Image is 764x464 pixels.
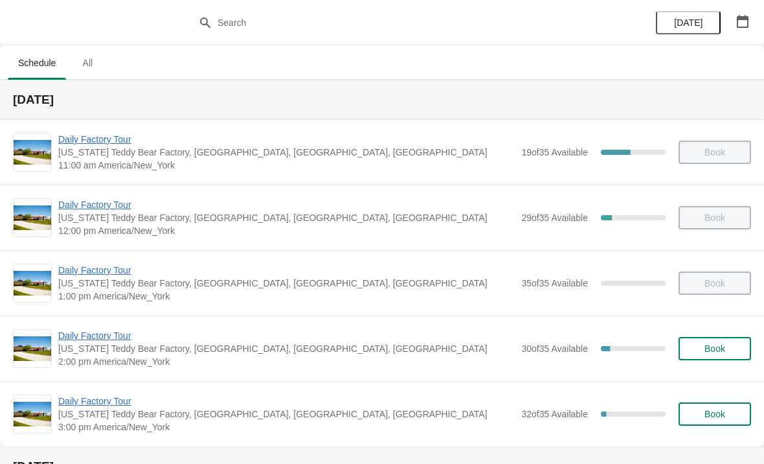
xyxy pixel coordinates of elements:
[14,402,51,427] img: Daily Factory Tour | Vermont Teddy Bear Factory, Shelburne Road, Shelburne, VT, USA | 3:00 pm Ame...
[14,336,51,362] img: Daily Factory Tour | Vermont Teddy Bear Factory, Shelburne Road, Shelburne, VT, USA | 2:00 pm Ame...
[58,290,515,303] span: 1:00 pm America/New_York
[521,147,588,157] span: 19 of 35 Available
[58,395,515,408] span: Daily Factory Tour
[13,93,751,106] h2: [DATE]
[14,205,51,231] img: Daily Factory Tour | Vermont Teddy Bear Factory, Shelburne Road, Shelburne, VT, USA | 12:00 pm Am...
[14,271,51,296] img: Daily Factory Tour | Vermont Teddy Bear Factory, Shelburne Road, Shelburne, VT, USA | 1:00 pm Ame...
[58,421,515,434] span: 3:00 pm America/New_York
[58,198,515,211] span: Daily Factory Tour
[58,277,515,290] span: [US_STATE] Teddy Bear Factory, [GEOGRAPHIC_DATA], [GEOGRAPHIC_DATA], [GEOGRAPHIC_DATA]
[521,213,588,223] span: 29 of 35 Available
[58,355,515,368] span: 2:00 pm America/New_York
[58,133,515,146] span: Daily Factory Tour
[58,342,515,355] span: [US_STATE] Teddy Bear Factory, [GEOGRAPHIC_DATA], [GEOGRAPHIC_DATA], [GEOGRAPHIC_DATA]
[521,343,588,354] span: 30 of 35 Available
[58,159,515,172] span: 11:00 am America/New_York
[58,329,515,342] span: Daily Factory Tour
[58,408,515,421] span: [US_STATE] Teddy Bear Factory, [GEOGRAPHIC_DATA], [GEOGRAPHIC_DATA], [GEOGRAPHIC_DATA]
[8,51,66,75] span: Schedule
[704,343,725,354] span: Book
[521,278,588,288] span: 35 of 35 Available
[58,224,515,237] span: 12:00 pm America/New_York
[656,11,721,34] button: [DATE]
[58,211,515,224] span: [US_STATE] Teddy Bear Factory, [GEOGRAPHIC_DATA], [GEOGRAPHIC_DATA], [GEOGRAPHIC_DATA]
[679,337,751,360] button: Book
[71,51,104,75] span: All
[217,11,573,34] input: Search
[674,17,702,28] span: [DATE]
[58,264,515,277] span: Daily Factory Tour
[58,146,515,159] span: [US_STATE] Teddy Bear Factory, [GEOGRAPHIC_DATA], [GEOGRAPHIC_DATA], [GEOGRAPHIC_DATA]
[704,409,725,419] span: Book
[679,402,751,426] button: Book
[521,409,588,419] span: 32 of 35 Available
[14,140,51,165] img: Daily Factory Tour | Vermont Teddy Bear Factory, Shelburne Road, Shelburne, VT, USA | 11:00 am Am...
